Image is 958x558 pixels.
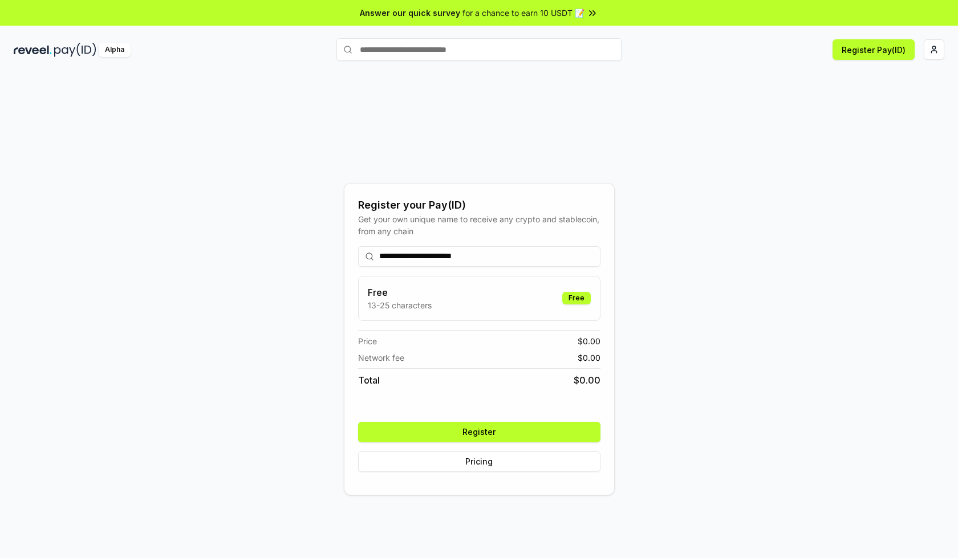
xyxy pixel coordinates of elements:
button: Register [358,422,600,442]
span: for a chance to earn 10 USDT 📝 [462,7,584,19]
span: $ 0.00 [574,373,600,387]
button: Register Pay(ID) [833,39,915,60]
div: Register your Pay(ID) [358,197,600,213]
span: Total [358,373,380,387]
img: reveel_dark [14,43,52,57]
span: $ 0.00 [578,335,600,347]
button: Pricing [358,451,600,472]
span: Network fee [358,352,404,364]
div: Alpha [99,43,131,57]
div: Get your own unique name to receive any crypto and stablecoin, from any chain [358,213,600,237]
span: Answer our quick survey [360,7,460,19]
div: Free [562,292,591,304]
h3: Free [368,286,432,299]
span: Price [358,335,377,347]
img: pay_id [54,43,96,57]
p: 13-25 characters [368,299,432,311]
span: $ 0.00 [578,352,600,364]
